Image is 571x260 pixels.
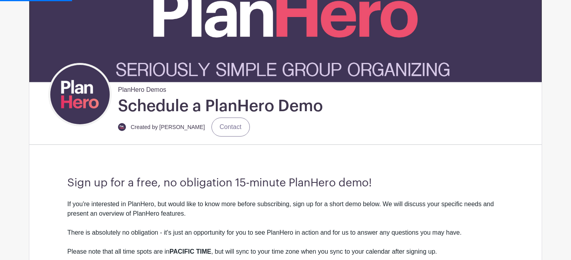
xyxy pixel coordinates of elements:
a: Contact [211,118,250,137]
h3: Sign up for a free, no obligation 15-minute PlanHero demo! [67,176,504,190]
span: PlanHero Demos [118,82,166,95]
strong: PACIFIC TIME [169,248,211,255]
h1: Schedule a PlanHero Demo [118,96,323,116]
img: PH-Logo-Square-Centered-Purple.jpg [50,65,110,124]
img: PH-Logo-Circle-Centered-Purple.jpg [118,123,126,131]
small: Created by [PERSON_NAME] [131,124,205,130]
